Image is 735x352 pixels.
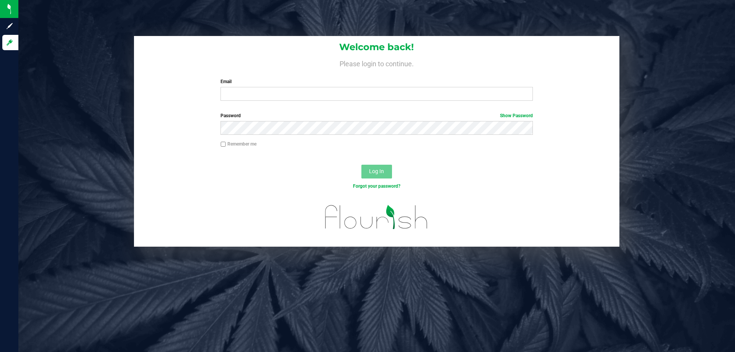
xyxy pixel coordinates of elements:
[220,142,226,147] input: Remember me
[6,39,13,46] inline-svg: Log in
[220,78,532,85] label: Email
[220,141,256,147] label: Remember me
[353,183,400,189] a: Forgot your password?
[134,42,619,52] h1: Welcome back!
[6,22,13,30] inline-svg: Sign up
[316,198,437,237] img: flourish_logo.svg
[369,168,384,174] span: Log In
[134,58,619,67] h4: Please login to continue.
[361,165,392,178] button: Log In
[500,113,533,118] a: Show Password
[220,113,241,118] span: Password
